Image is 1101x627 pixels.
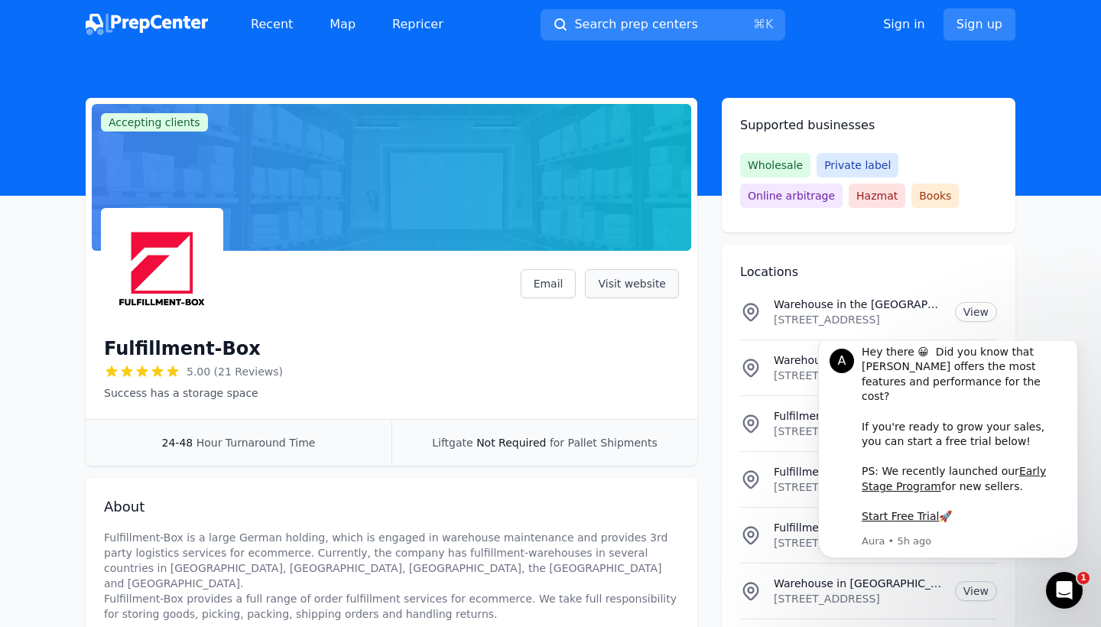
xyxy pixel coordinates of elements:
kbd: ⌘ [753,17,765,31]
div: Profile image for Aura [34,8,59,32]
a: Repricer [380,9,456,40]
span: Hazmat [849,184,905,208]
h2: Locations [740,263,997,281]
span: Not Required [476,437,546,449]
p: Warehouse in [GEOGRAPHIC_DATA] [774,576,943,591]
span: Liftgate [432,437,473,449]
kbd: K [765,17,774,31]
span: Private label [817,153,898,177]
h2: Supported businesses [740,116,997,135]
p: Warehouse in the [GEOGRAPHIC_DATA] [774,297,943,312]
a: Map [317,9,368,40]
a: Sign in [883,15,925,34]
a: Sign up [943,8,1015,41]
button: Search prep centers⌘K [541,9,785,41]
img: PrepCenter [86,14,208,35]
a: Recent [239,9,305,40]
b: 🚀 [144,169,157,181]
span: 1 [1077,572,1090,584]
p: Fulfillment-Box in [US_STATE] [774,520,943,535]
span: 24-48 [162,437,193,449]
p: [STREET_ADDRESS] [774,591,943,606]
span: Online arbitrage [740,184,843,208]
div: Hey there 😀 Did you know that [PERSON_NAME] offers the most features and performance for the cost... [67,4,271,184]
a: View [955,302,997,322]
p: Warehouse in [GEOGRAPHIC_DATA] [774,352,943,368]
span: Search prep centers [574,15,697,34]
p: Fulfillment-Box is a large German holding, which is engaged in warehouse maintenance and provides... [104,530,679,622]
span: Books [911,184,959,208]
span: Hour Turnaround Time [196,437,316,449]
span: Wholesale [740,153,810,177]
p: [STREET_ADDRESS] [774,424,943,439]
h1: Fulfillment-Box [104,336,261,361]
a: Start Free Trial [67,169,144,181]
a: View [955,581,997,601]
p: [STREET_ADDRESS] [774,368,943,383]
p: Success has a storage space [104,385,283,401]
span: Accepting clients [101,113,208,132]
img: Fulfillment-Box [104,211,220,327]
a: Visit website [585,269,679,298]
p: Message from Aura, sent 5h ago [67,193,271,207]
p: Fulfilment-Box warehouse in [GEOGRAPHIC_DATA] [774,408,943,424]
a: Email [521,269,576,298]
p: [STREET_ADDRESS] [774,312,943,327]
p: [STREET_ADDRESS][US_STATE] [774,479,943,495]
span: 5.00 (21 Reviews) [187,364,283,379]
p: Fulfillment-Box warehouse in [US_STATE] / [US_STATE] [774,464,943,479]
iframe: Intercom notifications message [795,341,1101,567]
span: for Pallet Shipments [550,437,658,449]
div: Message content [67,4,271,191]
p: [STREET_ADDRESS][US_STATE] [774,535,943,551]
h2: About [104,496,679,518]
iframe: Intercom live chat [1046,572,1083,609]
